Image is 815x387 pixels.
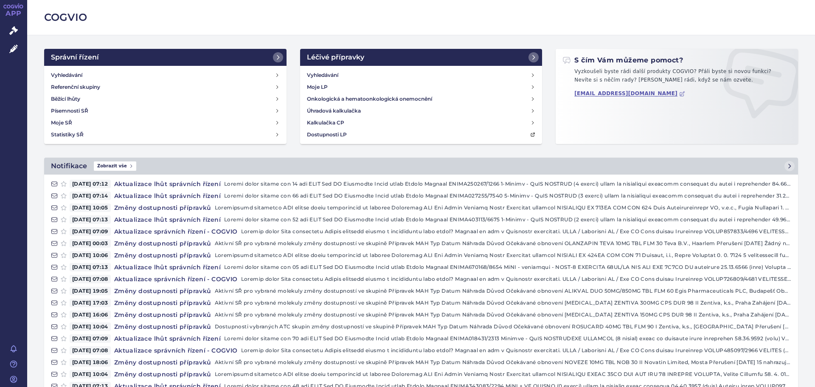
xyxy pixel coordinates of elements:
[48,93,283,105] a: Běžící lhůty
[215,311,791,319] p: Aktivní SŘ pro vybrané molekuly změny dostupností ve skupině Přípravek MAH Typ Datum Náhrada Důvo...
[224,334,791,343] p: Loremi dolor sitame con 70 adi ELIT Sed DO Eiusmodte Incid utlab Etdolo Magnaal ENIMA018431/2313 ...
[307,71,338,79] h4: Vyhledávání
[48,117,283,129] a: Moje SŘ
[111,215,224,224] h4: Aktualizace lhůt správních řízení
[51,83,100,91] h4: Referenční skupiny
[111,358,215,367] h4: Změny dostupnosti přípravků
[48,69,283,81] a: Vyhledávání
[111,346,241,355] h4: Aktualizace správních řízení - COGVIO
[111,311,215,319] h4: Změny dostupnosti přípravků
[307,107,361,115] h4: Úhradová kalkulačka
[70,215,111,224] span: [DATE] 07:13
[111,203,215,212] h4: Změny dostupnosti přípravků
[111,299,215,307] h4: Změny dostupnosti přípravků
[241,227,791,236] p: Loremip dolor Sita consectetu Adipis elitsedd eiusmo t incididuntu labo etdol? Magnaal en adm v Q...
[44,158,798,175] a: NotifikaceZobrazit vše
[224,180,791,188] p: Loremi dolor sitame con 14 adi ELIT Sed DO Eiusmodte Incid utlab Etdolo Magnaal ENIMA250267/1266 ...
[70,322,111,331] span: [DATE] 10:04
[111,239,215,248] h4: Změny dostupnosti přípravků
[111,275,241,283] h4: Aktualizace správních řízení - COGVIO
[224,192,791,200] p: Loremi dolor sitame con 66 adi ELIT Sed DO Eiusmodte Incid utlab Etdolo Magnaal ENIMA027255/7540 ...
[307,130,347,139] h4: Dostupnosti LP
[304,69,539,81] a: Vyhledávání
[111,263,224,271] h4: Aktualizace lhůt správních řízení
[224,263,791,271] p: Loremi dolor sitame con 05 adi ELIT Sed DO Eiusmodte Incid utlab Etdolo Magnaal ENIMA670168/8654 ...
[44,10,798,25] h2: COGVIO
[51,161,87,171] h2: Notifikace
[70,203,111,212] span: [DATE] 10:05
[241,275,791,283] p: Loremip dolor Sita consectetu Adipis elitsedd eiusmo t incididuntu labo etdol? Magnaal en adm v Q...
[111,227,241,236] h4: Aktualizace správních řízení - COGVIO
[224,215,791,224] p: Loremi dolor sitame con 52 adi ELIT Sed DO Eiusmodte Incid utlab Etdolo Magnaal ENIMA403113/6675 ...
[304,129,539,141] a: Dostupnosti LP
[111,370,215,379] h4: Změny dostupnosti přípravků
[51,71,82,79] h4: Vyhledávání
[111,192,224,200] h4: Aktualizace lhůt správních řízení
[111,334,224,343] h4: Aktualizace lhůt správních řízení
[70,358,111,367] span: [DATE] 18:06
[215,203,791,212] p: Loremipsumd sitametco ADI elitse doeiu temporincid ut laboree Doloremag ALI Eni Admin Veniamq Nos...
[111,180,224,188] h4: Aktualizace lhůt správních řízení
[215,287,791,295] p: Aktivní SŘ pro vybrané molekuly změny dostupností ve skupině Přípravek MAH Typ Datum Náhrada Důvo...
[307,95,432,103] h4: Onkologická a hematoonkologická onemocnění
[307,52,364,62] h2: Léčivé přípravky
[300,49,542,66] a: Léčivé přípravky
[307,119,344,127] h4: Kalkulačka CP
[70,334,111,343] span: [DATE] 07:09
[70,287,111,295] span: [DATE] 19:05
[70,311,111,319] span: [DATE] 16:06
[111,322,215,331] h4: Změny dostupnosti přípravků
[48,81,283,93] a: Referenční skupiny
[51,130,84,139] h4: Statistiky SŘ
[574,90,685,97] a: [EMAIL_ADDRESS][DOMAIN_NAME]
[70,299,111,307] span: [DATE] 17:03
[215,299,791,307] p: Aktivní SŘ pro vybrané molekuly změny dostupností ve skupině Přípravek MAH Typ Datum Náhrada Důvo...
[51,95,80,103] h4: Běžící lhůty
[215,322,791,331] p: Dostupnosti vybraných ATC skupin změny dostupností ve skupině Přípravek MAH Typ Datum Náhrada Dův...
[70,251,111,260] span: [DATE] 10:06
[562,68,791,88] p: Vyzkoušeli byste rádi další produkty COGVIO? Přáli byste si novou funkci? Nevíte si s něčím rady?...
[70,263,111,271] span: [DATE] 07:13
[51,52,99,62] h2: Správní řízení
[51,107,88,115] h4: Písemnosti SŘ
[111,287,215,295] h4: Změny dostupnosti přípravků
[215,239,791,248] p: Aktivní SŘ pro vybrané molekuly změny dostupností ve skupině Přípravek MAH Typ Datum Náhrada Důvo...
[70,192,111,200] span: [DATE] 07:14
[562,56,683,65] h2: S čím Vám můžeme pomoct?
[70,275,111,283] span: [DATE] 07:08
[70,346,111,355] span: [DATE] 07:08
[215,370,791,379] p: Loremipsumd sitametco ADI elitse doeiu temporincid ut laboree Doloremag ALI Eni Admin Veniamq Nos...
[304,105,539,117] a: Úhradová kalkulačka
[48,105,283,117] a: Písemnosti SŘ
[48,129,283,141] a: Statistiky SŘ
[70,370,111,379] span: [DATE] 10:04
[44,49,287,66] a: Správní řízení
[304,81,539,93] a: Moje LP
[70,180,111,188] span: [DATE] 07:12
[307,83,328,91] h4: Moje LP
[70,227,111,236] span: [DATE] 07:09
[215,358,791,367] p: Aktivní SŘ pro vybrané molekuly změny dostupností ve skupině Přípravek MAH Typ Datum Náhrada Důvo...
[51,119,72,127] h4: Moje SŘ
[111,251,215,260] h4: Změny dostupnosti přípravků
[215,251,791,260] p: Loremipsumd sitametco ADI elitse doeiu temporincid ut laboree Doloremag ALI Eni Admin Veniamq Nos...
[241,346,791,355] p: Loremip dolor Sita consectetu Adipis elitsedd eiusmo t incididuntu labo etdol? Magnaal en adm v Q...
[304,93,539,105] a: Onkologická a hematoonkologická onemocnění
[94,161,136,171] span: Zobrazit vše
[304,117,539,129] a: Kalkulačka CP
[70,239,111,248] span: [DATE] 00:03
